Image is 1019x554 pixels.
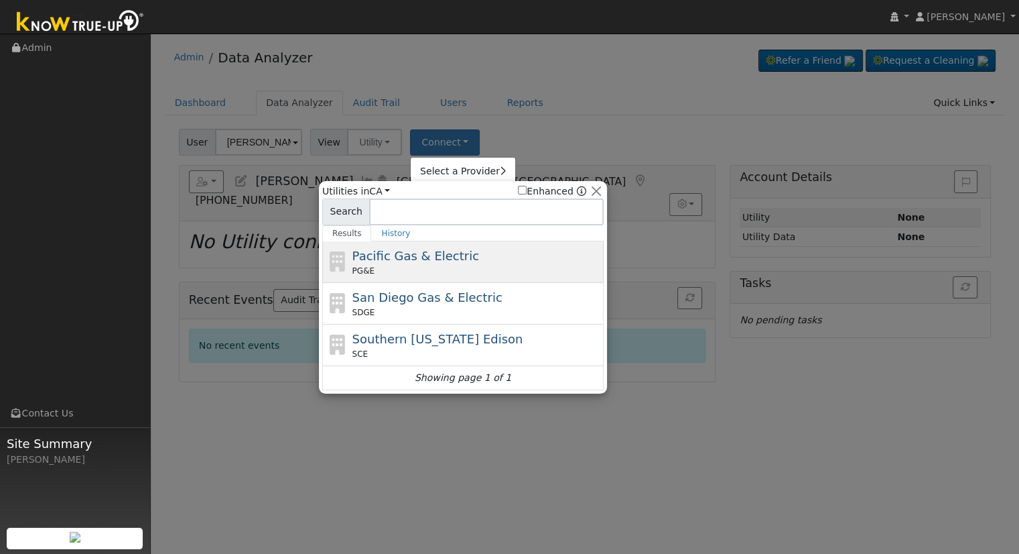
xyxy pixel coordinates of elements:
span: San Diego Gas & Electric [352,290,502,304]
img: Know True-Up [10,7,151,38]
span: SDGE [352,307,375,319]
span: Utilities in [322,184,390,199]
input: Enhanced [518,186,527,195]
img: retrieve [70,532,80,543]
a: History [371,225,420,241]
a: Results [322,225,372,241]
span: SCE [352,348,368,360]
span: PG&E [352,265,375,277]
div: [PERSON_NAME] [7,453,143,467]
label: Enhanced [518,184,573,199]
span: Site Summary [7,435,143,453]
span: Show enhanced providers [518,184,586,199]
i: Showing page 1 of 1 [415,371,511,385]
a: Enhanced Providers [577,186,586,197]
span: Search [322,199,370,225]
span: Southern [US_STATE] Edison [352,332,523,346]
span: Pacific Gas & Electric [352,249,479,263]
a: Select a Provider [411,162,515,181]
a: CA [369,186,390,197]
span: [PERSON_NAME] [927,11,1005,22]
